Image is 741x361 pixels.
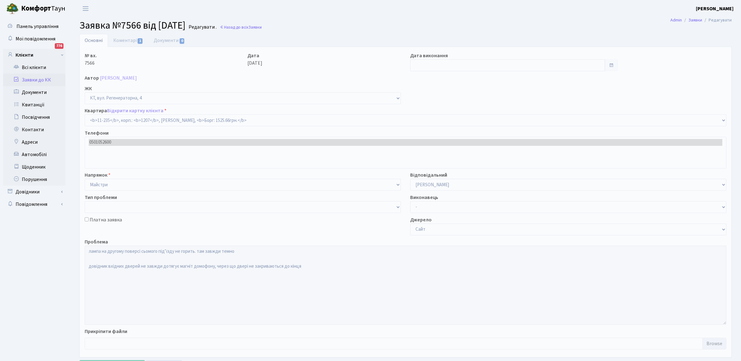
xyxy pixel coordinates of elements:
[148,34,190,47] a: Документи
[3,61,65,74] a: Всі клієнти
[410,52,448,59] label: Дата виконання
[220,24,262,30] a: Назад до всіхЗаявки
[3,111,65,123] a: Посвідчення
[16,23,59,30] span: Панель управління
[21,3,65,14] span: Таун
[85,238,108,246] label: Проблема
[696,5,734,12] a: [PERSON_NAME]
[21,3,51,13] b: Комфорт
[85,85,92,92] label: ЖК
[138,38,143,44] span: 1
[79,34,108,47] a: Основні
[85,74,99,82] label: Автор
[16,35,55,42] span: Мої повідомлення
[85,328,127,335] label: Прикріпити файли
[107,107,163,114] a: Відкрити картку клієнта
[702,17,732,24] li: Редагувати
[670,17,682,23] a: Admin
[3,186,65,198] a: Довідники
[3,20,65,33] a: Панель управління
[78,3,93,14] button: Переключити навігацію
[100,75,137,81] a: [PERSON_NAME]
[3,49,65,61] a: Клієнти
[248,24,262,30] span: Заявки
[85,246,726,325] textarea: лампа на другому поверсі сьомого підʼїзду не горить. там завжди темно довідник вхідних дверей не ...
[3,74,65,86] a: Заявки до КК
[3,99,65,111] a: Квитанції
[108,34,148,47] a: Коментарі
[180,38,185,44] span: 0
[243,52,406,71] div: [DATE]
[410,216,432,224] label: Джерело
[410,194,438,201] label: Виконавець
[80,52,243,71] div: 7566
[3,198,65,211] a: Повідомлення
[187,24,217,30] small: Редагувати .
[3,123,65,136] a: Контакти
[3,136,65,148] a: Адреси
[3,173,65,186] a: Порушення
[688,17,702,23] a: Заявки
[90,216,122,224] label: Платна заявка
[661,14,741,27] nav: breadcrumb
[85,171,110,179] label: Напрямок
[85,52,97,59] label: № вх.
[3,33,65,45] a: Мої повідомлення776
[79,18,185,33] span: Заявка №7566 від [DATE]
[3,148,65,161] a: Автомобілі
[85,194,117,201] label: Тип проблеми
[85,129,109,137] label: Телефони
[410,171,447,179] label: Відповідальний
[85,107,166,114] label: Квартира
[3,86,65,99] a: Документи
[85,114,726,126] select: )
[3,161,65,173] a: Щоденник
[6,2,19,15] img: logo.png
[55,43,63,49] div: 776
[247,52,259,59] label: Дата
[89,139,722,146] option: 0501052600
